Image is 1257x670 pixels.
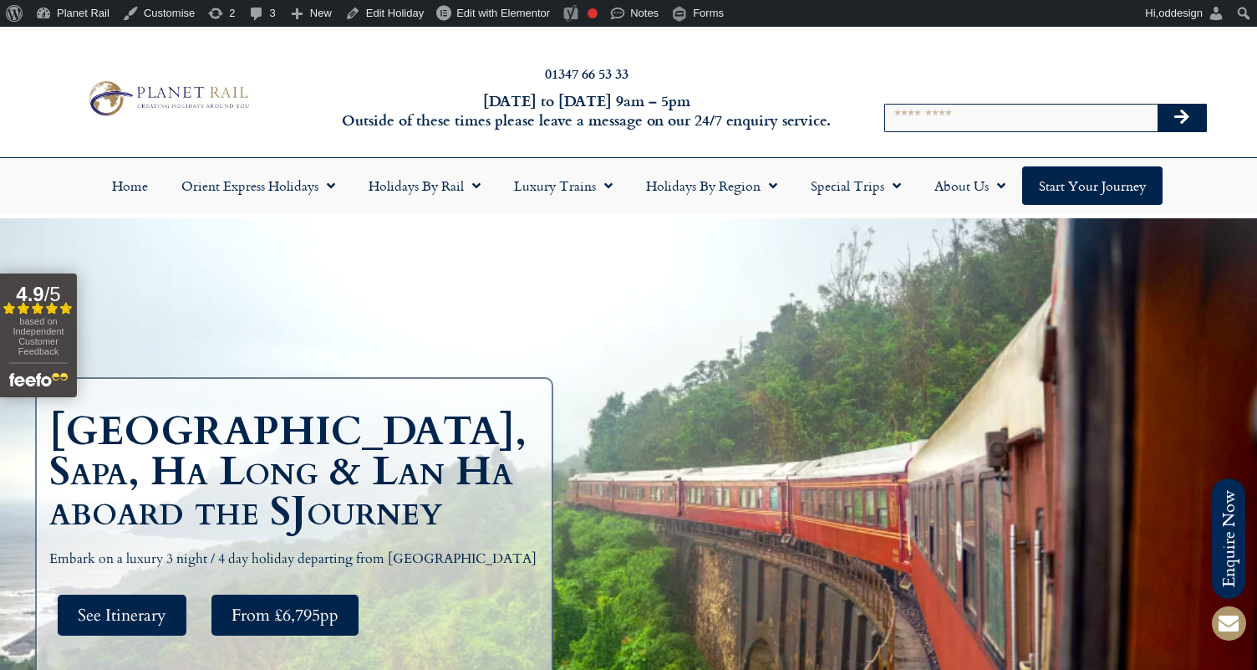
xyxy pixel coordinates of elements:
a: From £6,795pp [211,595,359,636]
a: 01347 66 53 33 [545,64,628,83]
p: Embark on a luxury 3 night / 4 day holiday departing from [GEOGRAPHIC_DATA] [49,549,547,570]
span: See Itinerary [78,605,166,626]
a: Holidays by Region [629,166,794,205]
a: Home [95,166,165,205]
img: Planet Rail Train Holidays Logo [82,77,254,119]
span: From £6,795pp [232,605,338,626]
a: Holidays by Rail [352,166,497,205]
a: About Us [918,166,1022,205]
a: Special Trips [794,166,918,205]
a: See Itinerary [58,595,186,636]
button: Search [1158,105,1206,131]
nav: Menu [8,166,1249,205]
span: Edit with Elementor [456,7,550,19]
span: oddesign [1158,7,1203,19]
a: Start your Journey [1022,166,1163,205]
h1: [GEOGRAPHIC_DATA], Sapa, Ha Long & Lan Ha aboard the SJourney [49,412,547,532]
h6: [DATE] to [DATE] 9am – 5pm Outside of these times please leave a message on our 24/7 enquiry serv... [339,91,834,130]
a: Orient Express Holidays [165,166,352,205]
a: Luxury Trains [497,166,629,205]
div: Focus keyphrase not set [588,8,598,18]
